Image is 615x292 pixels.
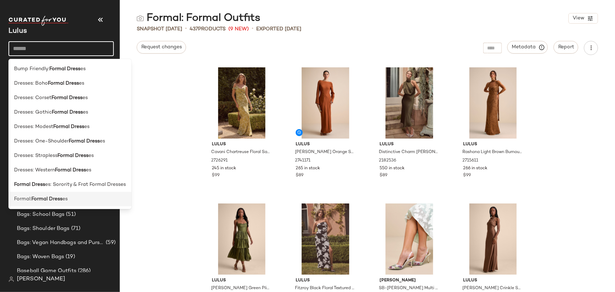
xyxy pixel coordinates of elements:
[49,65,80,73] b: Formal Dress
[137,41,186,54] button: Request changes
[82,94,88,102] span: es
[57,152,88,159] b: Formal Dress
[211,285,271,292] span: [PERSON_NAME] Green Plisse Tiered Midi Dress
[64,253,75,261] span: (19)
[137,15,144,22] img: svg%3e
[48,80,79,87] b: Formal Dress
[212,165,236,172] span: 245 in stock
[51,94,82,102] b: Formal Dress
[572,16,584,21] span: View
[295,285,355,292] span: Fitzroy Black Floral Textured Strapless Maxi Dress
[17,225,70,233] span: Bags: Shoulder Bags
[8,28,27,35] span: Current Company Name
[463,165,487,172] span: 266 in stock
[207,67,277,139] img: 13199086_2726291.jpg
[14,166,55,174] span: Dresses: Western
[80,65,86,73] span: es
[256,25,301,33] p: Exported [DATE]
[17,239,104,247] span: Bags: Vegan Handbags and Purses
[568,13,598,24] button: View
[14,138,69,145] span: Dresses: One-Shoulder
[14,94,51,102] span: Dresses: Corset
[295,149,355,156] span: [PERSON_NAME] Orange Satin Cowl Back Maxi Dress
[462,158,478,164] span: 2715611
[52,109,83,116] b: Formal Dress
[380,278,439,284] span: [PERSON_NAME]
[83,109,88,116] span: es
[14,181,45,188] b: Formal Dress
[512,44,544,50] span: Metadata
[379,285,438,292] span: SB-[PERSON_NAME] Multi Mesh Beaded Slingback Pumps
[55,166,86,174] b: Formal Dress
[374,203,445,275] img: 12550141_2564231.jpg
[88,152,94,159] span: es
[295,158,310,164] span: 2741171
[379,149,438,156] span: Distinctive Charm [PERSON_NAME] Satin Asymmetrical Midi Dress
[380,172,387,179] span: $89
[463,141,523,148] span: Lulus
[290,67,361,139] img: 2741171_02_front_2025-09-25.jpg
[62,195,68,203] span: es
[508,41,548,54] button: Metadata
[8,276,14,282] img: svg%3e
[86,166,91,174] span: es
[463,172,471,179] span: $99
[53,123,84,130] b: Formal Dress
[84,123,90,130] span: es
[228,25,249,33] span: (9 New)
[380,165,405,172] span: 550 in stock
[296,165,320,172] span: 265 in stock
[137,25,182,33] span: Snapshot [DATE]
[207,203,277,275] img: 2748111_02_fullbody_2025-09-12.jpg
[14,123,53,130] span: Dresses: Modest
[212,141,272,148] span: Lulus
[296,278,355,284] span: Lulus
[69,138,100,145] b: Formal Dress
[45,181,126,188] span: es: Sorority & Frat Formal Dresses
[104,239,116,247] span: (59)
[137,11,260,25] div: Formal: Formal Outfits
[17,211,64,219] span: Bags: School Bags
[212,172,220,179] span: $99
[554,41,578,54] button: Report
[457,67,528,139] img: 2715611_02_front_2025-09-24.jpg
[14,109,52,116] span: Dresses: Gothic
[457,203,528,275] img: 2715831_02_front_2025-09-17.jpg
[252,25,253,33] span: •
[296,172,303,179] span: $89
[462,149,522,156] span: Rashona Light Brown Burnout Sash Scarf Maxi Dress
[64,211,76,219] span: (51)
[17,253,64,261] span: Bags: Woven Bags
[17,275,65,284] span: [PERSON_NAME]
[141,44,182,50] span: Request changes
[14,195,31,203] span: Formal:
[70,225,81,233] span: (71)
[8,16,68,26] img: cfy_white_logo.C9jOOHJF.svg
[462,285,522,292] span: [PERSON_NAME] Crinkle Satin Backless Maxi Dress
[379,158,396,164] span: 2182536
[79,80,84,87] span: es
[211,158,228,164] span: 2726291
[212,278,272,284] span: Lulus
[380,141,439,148] span: Lulus
[100,138,105,145] span: es
[290,203,361,275] img: 13198986_2715551.jpg
[31,195,62,203] b: Formal Dress
[76,267,91,275] span: (286)
[14,152,57,159] span: Dresses: Strapless
[190,26,198,32] span: 437
[296,141,355,148] span: Lulus
[558,44,574,50] span: Report
[17,267,76,275] span: Baseball Game Outfits
[14,65,49,73] span: Bump Friendly:
[14,80,48,87] span: Dresses: Boho
[190,25,226,33] div: Products
[185,25,187,33] span: •
[211,149,271,156] span: Cavani Chartreuse Floral Satin Asymmetrical Maxi Dress
[463,278,523,284] span: Lulus
[374,67,445,139] img: 13199126_2182536.jpg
